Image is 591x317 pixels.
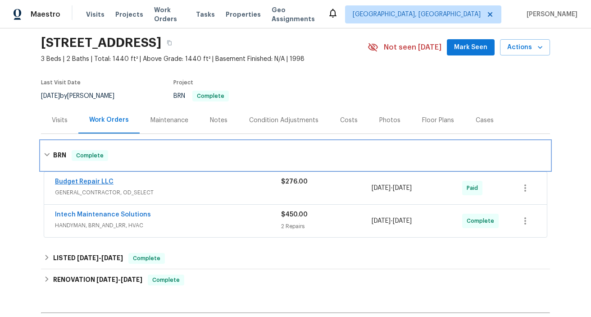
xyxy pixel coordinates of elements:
[393,218,412,224] span: [DATE]
[53,150,66,161] h6: BRN
[53,275,142,285] h6: RENOVATION
[55,188,281,197] span: GENERAL_CONTRACTOR, OD_SELECT
[173,80,193,85] span: Project
[41,141,550,170] div: BRN Complete
[121,276,142,283] span: [DATE]
[353,10,481,19] span: [GEOGRAPHIC_DATA], [GEOGRAPHIC_DATA]
[281,179,308,185] span: $276.00
[447,39,495,56] button: Mark Seen
[372,185,391,191] span: [DATE]
[161,35,177,51] button: Copy Address
[41,91,125,101] div: by [PERSON_NAME]
[193,93,228,99] span: Complete
[210,116,227,125] div: Notes
[281,222,372,231] div: 2 Repairs
[372,184,412,193] span: -
[379,116,400,125] div: Photos
[41,80,81,85] span: Last Visit Date
[55,179,114,185] a: Budget Repair LLC
[384,43,441,52] span: Not seen [DATE]
[249,116,318,125] div: Condition Adjustments
[53,253,123,264] h6: LISTED
[154,5,186,23] span: Work Orders
[226,10,261,19] span: Properties
[96,276,118,283] span: [DATE]
[372,216,412,225] span: -
[454,42,487,53] span: Mark Seen
[41,93,60,99] span: [DATE]
[31,10,60,19] span: Maestro
[422,116,454,125] div: Floor Plans
[500,39,550,56] button: Actions
[41,38,161,47] h2: [STREET_ADDRESS]
[272,5,317,23] span: Geo Assignments
[467,216,498,225] span: Complete
[150,116,188,125] div: Maintenance
[73,151,107,160] span: Complete
[523,10,577,19] span: [PERSON_NAME]
[55,221,281,230] span: HANDYMAN, BRN_AND_LRR, HVAC
[281,211,308,218] span: $450.00
[372,218,391,224] span: [DATE]
[77,255,99,261] span: [DATE]
[196,11,215,18] span: Tasks
[86,10,105,19] span: Visits
[41,269,550,291] div: RENOVATION [DATE]-[DATE]Complete
[173,93,229,99] span: BRN
[476,116,494,125] div: Cases
[96,276,142,283] span: -
[101,255,123,261] span: [DATE]
[129,254,164,263] span: Complete
[89,115,129,124] div: Work Orders
[77,255,123,261] span: -
[55,211,151,218] a: Intech Maintenance Solutions
[467,184,482,193] span: Paid
[507,42,543,53] span: Actions
[52,116,68,125] div: Visits
[340,116,358,125] div: Costs
[41,248,550,269] div: LISTED [DATE]-[DATE]Complete
[149,276,183,285] span: Complete
[393,185,412,191] span: [DATE]
[41,55,368,64] span: 3 Beds | 2 Baths | Total: 1440 ft² | Above Grade: 1440 ft² | Basement Finished: N/A | 1998
[115,10,143,19] span: Projects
